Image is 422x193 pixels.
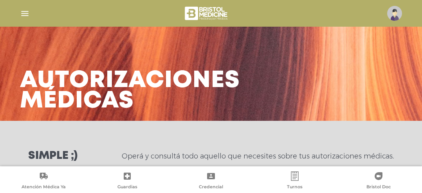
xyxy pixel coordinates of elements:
a: Atención Médica Ya [2,171,85,191]
span: Guardias [117,184,137,191]
img: profile-placeholder.svg [387,6,402,21]
a: Credencial [169,171,253,191]
h3: Autorizaciones médicas [20,71,240,111]
a: Bristol Doc [337,171,420,191]
span: Turnos [287,184,303,191]
h3: Simple ;) [28,151,78,162]
span: Atención Médica Ya [22,184,66,191]
a: Guardias [85,171,169,191]
img: Cober_menu-lines-white.svg [20,9,30,18]
p: Operá y consultá todo aquello que necesites sobre tus autorizaciones médicas. [122,151,394,161]
span: Credencial [199,184,223,191]
span: Bristol Doc [366,184,391,191]
img: bristol-medicine-blanco.png [184,4,230,23]
a: Turnos [253,171,337,191]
